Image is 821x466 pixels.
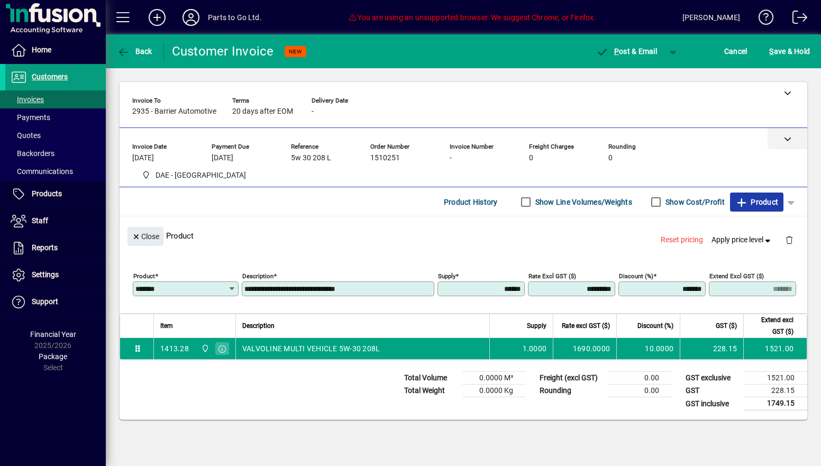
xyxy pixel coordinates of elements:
a: Payments [5,108,106,126]
td: 0.0000 M³ [462,372,526,385]
label: Show Cost/Profit [663,197,725,207]
td: GST inclusive [680,397,744,410]
td: GST exclusive [680,372,744,385]
mat-label: Product [133,272,155,280]
span: P [614,47,619,56]
span: Quotes [11,131,41,140]
td: 10.0000 [616,338,680,359]
span: 2935 - Barrier Automotive [132,107,216,116]
span: Support [32,297,58,306]
a: Logout [784,2,808,36]
span: Package [39,352,67,361]
button: Back [114,42,155,61]
button: Close [127,227,163,246]
span: ost & Email [596,47,657,56]
span: Back [117,47,152,56]
td: GST [680,385,744,397]
a: Products [5,181,106,207]
span: 5w 30 208 L [291,154,331,162]
button: Cancel [722,42,750,61]
td: Rounding [534,385,608,397]
div: 1413.28 [160,343,189,354]
span: Close [132,228,159,245]
td: 0.00 [608,385,672,397]
div: [PERSON_NAME] [682,9,740,26]
span: Item [160,320,173,332]
button: Save & Hold [767,42,813,61]
a: Settings [5,262,106,288]
span: Backorders [11,149,54,158]
div: Customer Invoice [172,43,274,60]
span: 1510251 [370,154,400,162]
button: Delete [777,227,802,252]
span: 1.0000 [523,343,547,354]
mat-label: Supply [438,272,455,280]
button: Product History [440,193,502,212]
span: Communications [11,167,73,176]
span: [DATE] [212,154,233,162]
span: 20 days after EOM [232,107,293,116]
span: Product History [444,194,498,211]
a: Support [5,289,106,315]
td: Freight (excl GST) [534,372,608,385]
td: 1521.00 [744,372,807,385]
td: 0.00 [608,372,672,385]
span: 0 [529,154,533,162]
td: 228.15 [744,385,807,397]
span: Cancel [724,43,747,60]
td: 0.0000 Kg [462,385,526,397]
span: NEW [289,48,302,55]
span: Description [242,320,275,332]
span: Settings [32,270,59,279]
button: Post & Email [590,42,662,61]
td: Total Weight [399,385,462,397]
mat-label: Rate excl GST ($) [528,272,576,280]
span: Apply price level [711,234,773,245]
span: S [769,47,773,56]
span: DAE - Great Barrier Island [138,169,250,182]
span: Payments [11,113,50,122]
span: - [450,154,452,162]
span: Reset pricing [661,234,703,245]
div: 1690.0000 [560,343,610,354]
div: Parts to Go Ltd. [208,9,262,26]
mat-label: Extend excl GST ($) [709,272,764,280]
span: Supply [527,320,546,332]
button: Profile [174,8,208,27]
span: GST ($) [716,320,737,332]
app-page-header-button: Delete [777,235,802,244]
label: Show Line Volumes/Weights [533,197,632,207]
span: ave & Hold [769,43,810,60]
span: Product [735,194,778,211]
button: Apply price level [707,231,777,250]
a: Quotes [5,126,106,144]
a: Knowledge Base [751,2,774,36]
span: Staff [32,216,48,225]
span: Home [32,45,51,54]
td: 228.15 [680,338,743,359]
span: Financial Year [30,330,76,339]
span: Invoices [11,95,44,104]
span: Reports [32,243,58,252]
mat-label: Discount (%) [619,272,653,280]
button: Add [140,8,174,27]
a: Invoices [5,90,106,108]
td: 1521.00 [743,338,807,359]
a: Home [5,37,106,63]
span: Customers [32,72,68,81]
span: [DATE] [132,154,154,162]
button: Reset pricing [656,231,707,250]
mat-label: Description [242,272,273,280]
app-page-header-button: Close [125,231,166,241]
span: Rate excl GST ($) [562,320,610,332]
span: DAE - Great Barrier Island [198,343,211,354]
span: 0 [608,154,613,162]
td: 1749.15 [744,397,807,410]
a: Communications [5,162,106,180]
a: Backorders [5,144,106,162]
a: Staff [5,208,106,234]
span: Products [32,189,62,198]
span: VALVOLINE MULTI VEHICLE 5W-30 208L [242,343,380,354]
app-page-header-button: Back [106,42,164,61]
span: You are using an unsupported browser. We suggest Chrome, or Firefox. [348,13,596,22]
